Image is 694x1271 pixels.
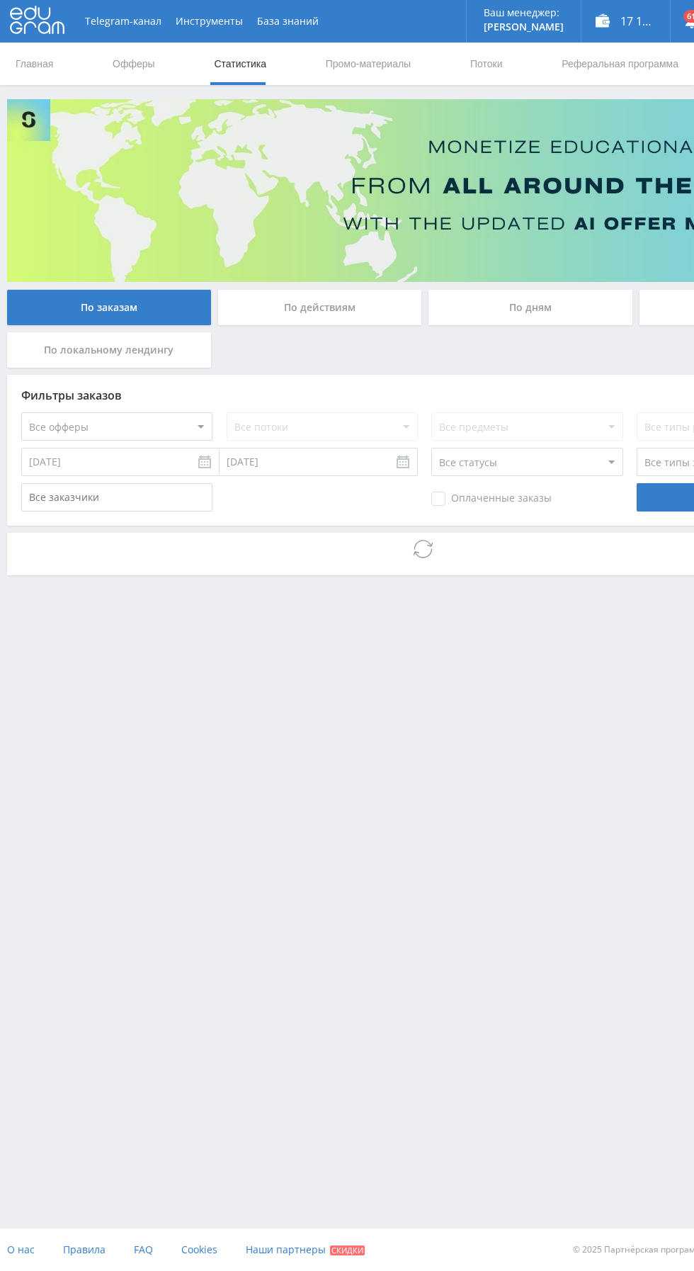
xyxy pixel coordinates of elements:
a: Главная [14,43,55,85]
input: Все заказчики [21,483,212,512]
a: Правила [63,1228,106,1271]
div: По заказам [7,290,211,325]
p: Ваш менеджер: [484,7,564,18]
a: Статистика [212,43,268,85]
a: Офферы [111,43,157,85]
span: Cookies [181,1243,217,1256]
a: Cookies [181,1228,217,1271]
span: О нас [7,1243,35,1256]
p: [PERSON_NAME] [484,21,564,33]
span: Оплаченные заказы [431,492,552,506]
div: По локальному лендингу [7,332,211,368]
a: О нас [7,1228,35,1271]
div: По действиям [218,290,422,325]
span: Скидки [330,1245,365,1255]
a: FAQ [134,1228,153,1271]
span: FAQ [134,1243,153,1256]
a: Реферальная программа [560,43,680,85]
span: Правила [63,1243,106,1256]
div: По дням [428,290,632,325]
a: Промо-материалы [324,43,412,85]
span: Наши партнеры [246,1243,326,1256]
a: Потоки [469,43,504,85]
a: Наши партнеры Скидки [246,1228,365,1271]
